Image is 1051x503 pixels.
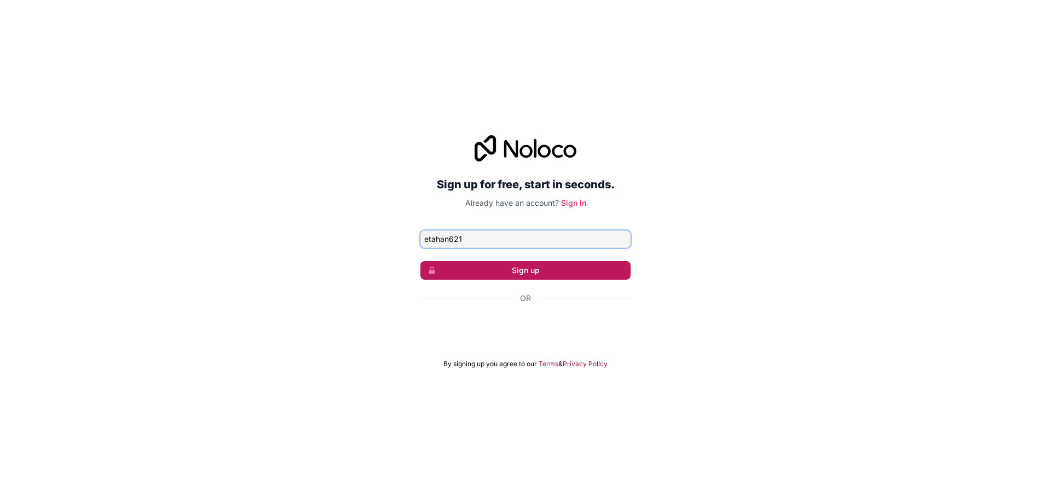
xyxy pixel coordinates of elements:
[443,360,537,368] span: By signing up you agree to our
[420,261,631,280] button: Sign up
[520,293,531,304] span: Or
[415,316,636,340] iframe: Sign in with Google Button
[420,175,631,194] h2: Sign up for free, start in seconds.
[561,198,586,207] a: Sign in
[539,360,558,368] a: Terms
[563,360,608,368] a: Privacy Policy
[465,198,559,207] span: Already have an account?
[558,360,563,368] span: &
[420,230,631,248] input: Email address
